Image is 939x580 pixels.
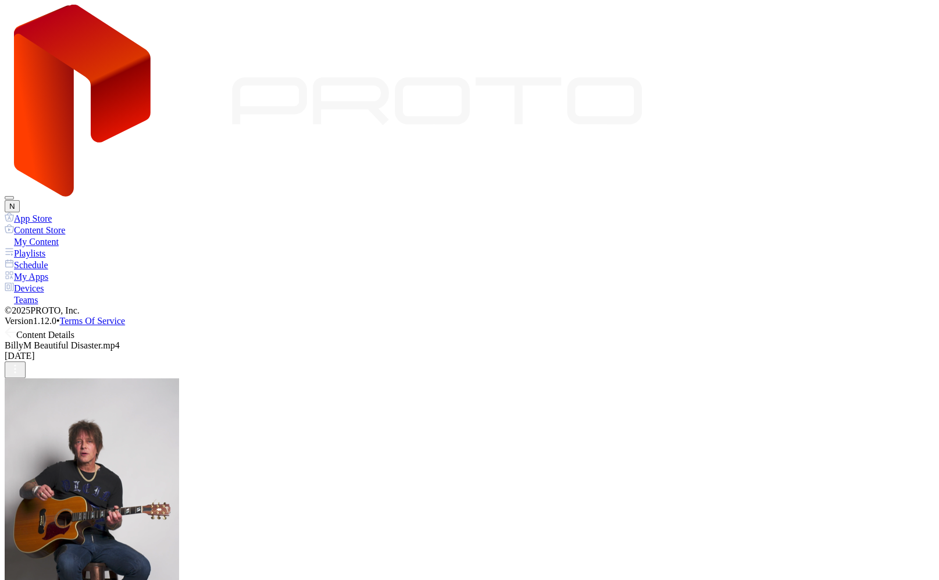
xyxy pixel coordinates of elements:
a: My Content [5,236,934,247]
a: Devices [5,282,934,294]
a: My Apps [5,271,934,282]
a: Schedule [5,259,934,271]
a: App Store [5,212,934,224]
a: Teams [5,294,934,305]
span: Version 1.12.0 • [5,316,60,326]
a: Playlists [5,247,934,259]
div: [DATE] [5,351,934,361]
div: Content Details [5,326,934,340]
button: N [5,200,20,212]
div: BillyM Beautiful Disaster.mp4 [5,340,934,351]
a: Content Store [5,224,934,236]
div: © 2025 PROTO, Inc. [5,305,934,316]
a: Terms Of Service [60,316,126,326]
